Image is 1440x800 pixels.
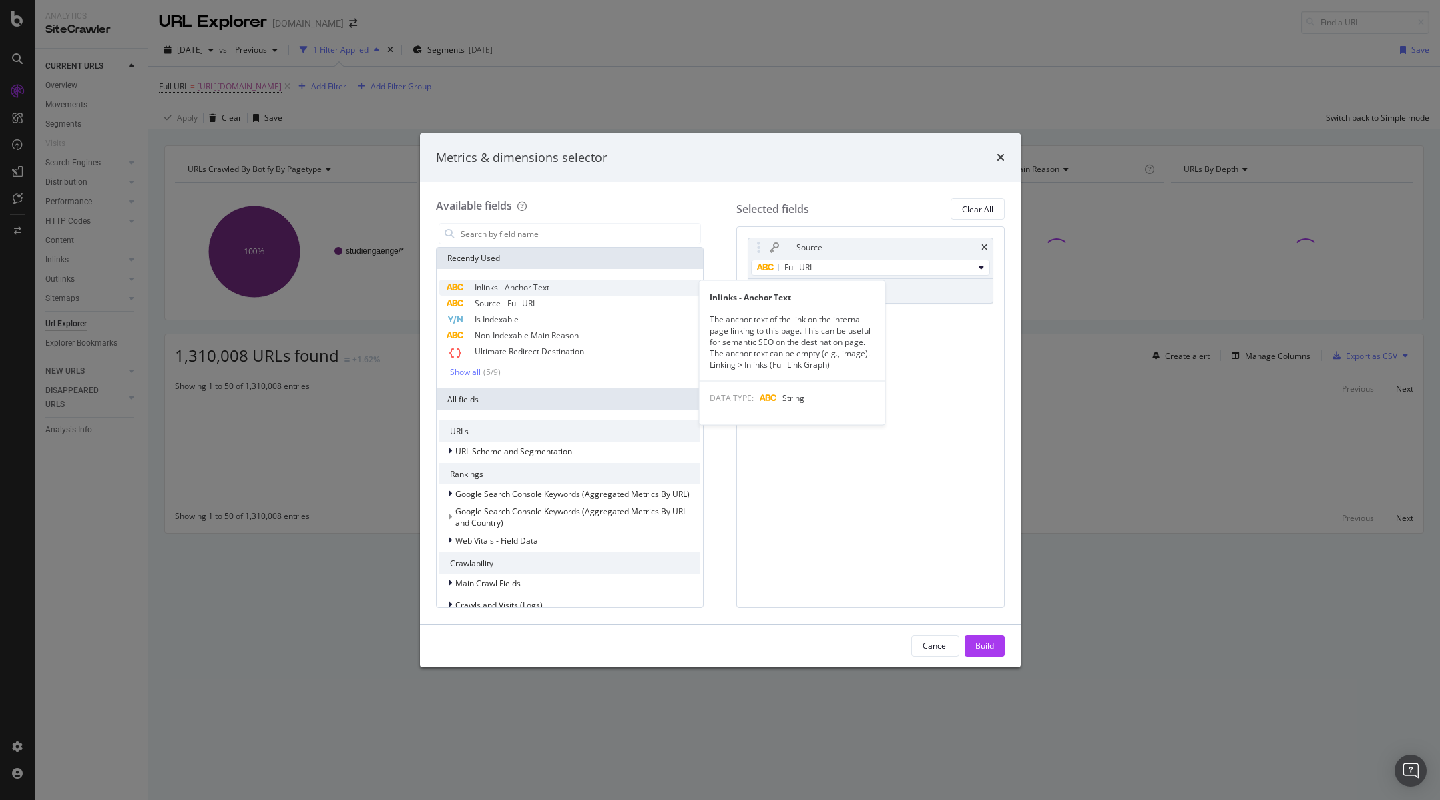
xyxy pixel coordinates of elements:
[437,388,704,410] div: All fields
[951,198,1005,220] button: Clear All
[420,133,1021,667] div: modal
[796,241,822,254] div: Source
[455,535,538,546] span: Web Vitals - Field Data
[475,298,537,309] span: Source - Full URL
[981,244,987,252] div: times
[736,202,809,217] div: Selected fields
[439,552,701,574] div: Crawlability
[439,463,701,484] div: Rankings
[459,224,701,244] input: Search by field name
[748,238,993,304] div: SourcetimesFull URLOn Current Crawl
[710,392,754,404] span: DATA TYPE:
[475,282,549,293] span: Inlinks - Anchor Text
[455,506,687,528] span: Google Search Console Keywords (Aggregated Metrics By URL and Country)
[475,314,519,325] span: Is Indexable
[475,330,579,341] span: Non-Indexable Main Reason
[475,346,584,357] span: Ultimate Redirect Destination
[975,640,994,651] div: Build
[1395,755,1427,787] div: Open Intercom Messenger
[439,420,701,442] div: URLs
[450,368,481,377] div: Show all
[436,149,607,167] div: Metrics & dimensions selector
[965,635,1005,657] button: Build
[455,446,572,457] span: URL Scheme and Segmentation
[436,198,512,213] div: Available fields
[923,640,948,651] div: Cancel
[699,291,885,302] div: Inlinks - Anchor Text
[455,578,521,589] span: Main Crawl Fields
[911,635,959,657] button: Cancel
[437,248,704,269] div: Recently Used
[455,599,543,611] span: Crawls and Visits (Logs)
[751,260,990,276] button: Full URL
[455,488,690,500] span: Google Search Console Keywords (Aggregated Metrics By URL)
[784,262,814,273] span: Full URL
[699,313,885,370] div: The anchor text of the link on the internal page linking to this page. This can be useful for sem...
[997,149,1005,167] div: times
[439,506,701,528] div: This group is disabled
[962,204,993,215] div: Clear All
[782,392,804,404] span: String
[481,366,501,378] div: ( 5 / 9 )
